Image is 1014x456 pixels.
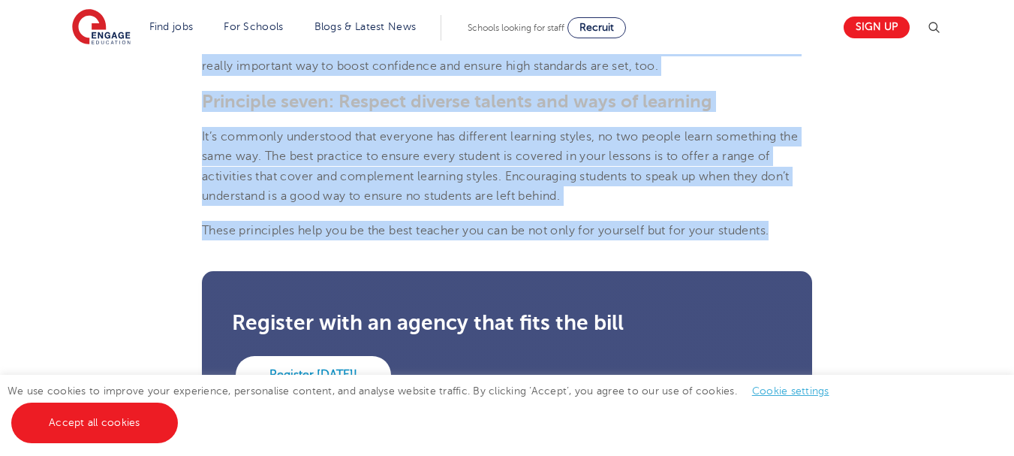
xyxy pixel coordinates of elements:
[567,17,626,38] a: Recruit
[8,385,844,428] span: We use cookies to improve your experience, personalise content, and analyse website traffic. By c...
[844,17,910,38] a: Sign up
[202,127,812,206] p: It’s commonly understood that everyone has different learning styles, no two people learn somethi...
[752,385,829,397] a: Cookie settings
[149,21,194,32] a: Find jobs
[468,23,564,33] span: Schools looking for staff
[202,91,812,112] h3: Principle seven: Respect diverse talents and ways of learning
[232,313,782,334] h3: Register with an agency that fits the bill
[72,9,131,47] img: Engage Education
[11,403,178,443] a: Accept all cookies
[579,22,614,33] span: Recruit
[202,221,812,240] p: These principles help you be the best teacher you can be not only for yourself but for your stude...
[314,21,417,32] a: Blogs & Latest News
[236,356,391,394] a: Register [DATE]!
[224,21,283,32] a: For Schools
